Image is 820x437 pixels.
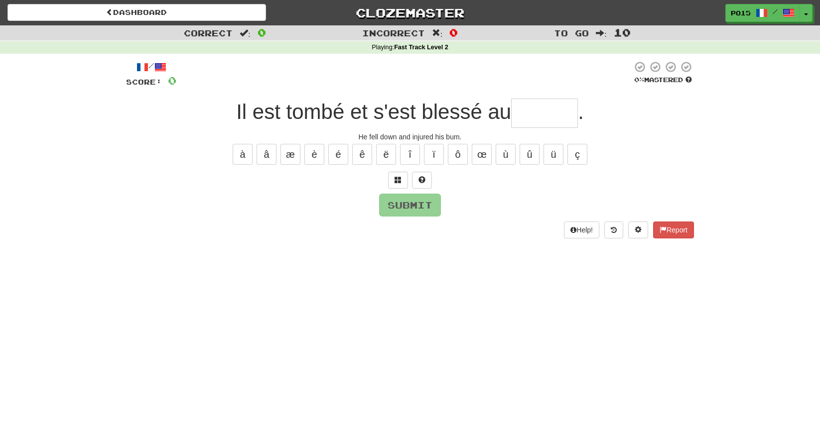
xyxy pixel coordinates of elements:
[567,144,587,165] button: ç
[544,144,563,165] button: ü
[564,221,599,238] button: Help!
[596,29,607,37] span: :
[472,144,492,165] button: œ
[376,144,396,165] button: ë
[126,78,162,86] span: Score:
[280,144,300,165] button: æ
[614,26,631,38] span: 10
[388,172,408,189] button: Switch sentence to multiple choice alt+p
[394,44,448,51] strong: Fast Track Level 2
[352,144,372,165] button: ê
[773,8,778,15] span: /
[731,8,751,17] span: po15
[304,144,324,165] button: è
[168,74,176,87] span: 0
[634,76,644,84] span: 0 %
[184,28,233,38] span: Correct
[412,172,432,189] button: Single letter hint - you only get 1 per sentence and score half the points! alt+h
[632,76,694,85] div: Mastered
[257,144,276,165] button: â
[520,144,540,165] button: û
[362,28,425,38] span: Incorrect
[653,221,694,238] button: Report
[281,4,540,21] a: Clozemaster
[240,29,251,37] span: :
[496,144,516,165] button: ù
[328,144,348,165] button: é
[258,26,266,38] span: 0
[432,29,443,37] span: :
[578,100,584,123] span: .
[554,28,589,38] span: To go
[604,221,623,238] button: Round history (alt+y)
[126,61,176,73] div: /
[379,194,441,217] button: Submit
[449,26,458,38] span: 0
[400,144,420,165] button: î
[236,100,511,123] span: Il est tombé et s'est blessé au
[126,132,694,142] div: He fell down and injured his bum.
[448,144,468,165] button: ô
[7,4,266,21] a: Dashboard
[725,4,800,22] a: po15 /
[424,144,444,165] button: ï
[233,144,253,165] button: à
